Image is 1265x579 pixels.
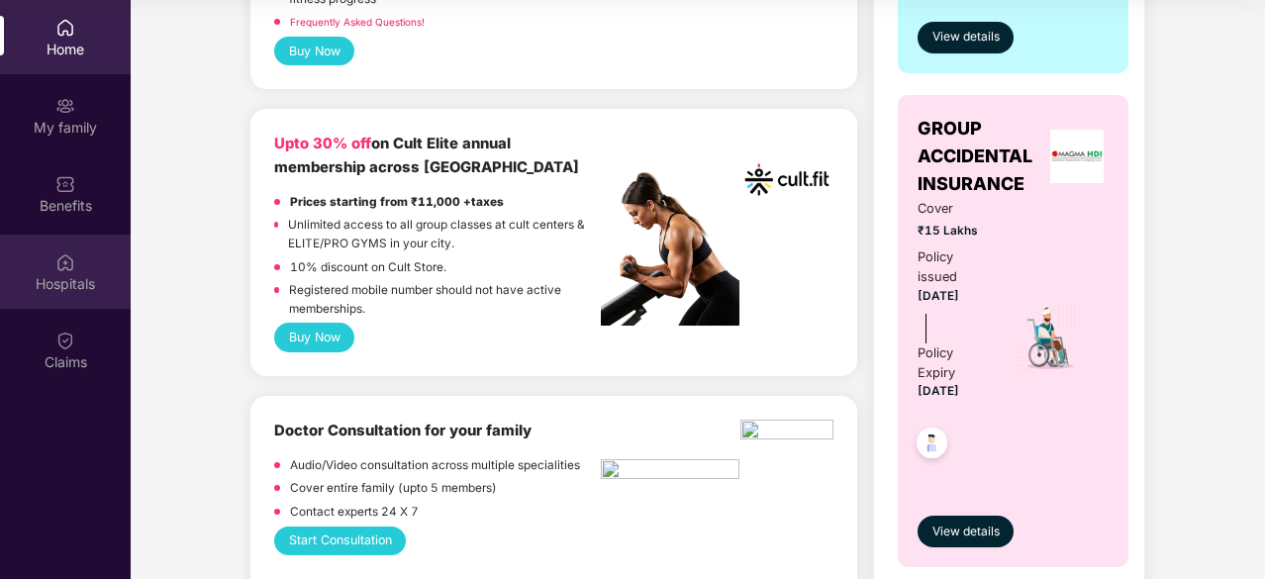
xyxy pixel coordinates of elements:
[290,195,504,209] strong: Prices starting from ₹11,000 +taxes
[918,516,1014,547] button: View details
[274,527,406,555] button: Start Consultation
[601,172,739,326] img: pc2.png
[274,135,371,152] b: Upto 30% off
[290,479,497,498] p: Cover entire family (upto 5 members)
[918,199,990,219] span: Cover
[55,331,75,350] img: svg+xml;base64,PHN2ZyBpZD0iQ2xhaW0iIHhtbG5zPSJodHRwOi8vd3d3LnczLm9yZy8yMDAwL3N2ZyIgd2lkdGg9IjIwIi...
[274,422,532,439] b: Doctor Consultation for your family
[290,258,446,277] p: 10% discount on Cult Store.
[932,28,1000,47] span: View details
[740,133,833,226] img: cult.png
[274,37,354,65] button: Buy Now
[918,22,1014,53] button: View details
[290,456,580,475] p: Audio/Video consultation across multiple specialities
[918,247,990,287] div: Policy issued
[1016,303,1084,372] img: icon
[288,216,601,252] p: Unlimited access to all group classes at cult centers & ELITE/PRO GYMS in your city.
[918,384,959,398] span: [DATE]
[55,174,75,194] img: svg+xml;base64,PHN2ZyBpZD0iQmVuZWZpdHMiIHhtbG5zPSJodHRwOi8vd3d3LnczLm9yZy8yMDAwL3N2ZyIgd2lkdGg9Ij...
[290,16,425,28] a: Frequently Asked Questions!
[932,523,1000,541] span: View details
[918,343,990,383] div: Policy Expiry
[55,18,75,38] img: svg+xml;base64,PHN2ZyBpZD0iSG9tZSIgeG1sbnM9Imh0dHA6Ly93d3cudzMub3JnLzIwMDAvc3ZnIiB3aWR0aD0iMjAiIG...
[908,422,956,470] img: svg+xml;base64,PHN2ZyB4bWxucz0iaHR0cDovL3d3dy53My5vcmcvMjAwMC9zdmciIHdpZHRoPSI0OC45NDMiIGhlaWdodD...
[274,323,354,351] button: Buy Now
[290,503,419,522] p: Contact experts 24 X 7
[274,135,579,175] b: on Cult Elite annual membership across [GEOGRAPHIC_DATA]
[740,420,833,445] img: physica%20-%20Edited.png
[918,115,1045,199] span: GROUP ACCIDENTAL INSURANCE
[918,289,959,303] span: [DATE]
[289,281,601,318] p: Registered mobile number should not have active memberships.
[55,96,75,116] img: svg+xml;base64,PHN2ZyB3aWR0aD0iMjAiIGhlaWdodD0iMjAiIHZpZXdCb3g9IjAgMCAyMCAyMCIgZmlsbD0ibm9uZSIgeG...
[1050,130,1104,183] img: insurerLogo
[55,252,75,272] img: svg+xml;base64,PHN2ZyBpZD0iSG9zcGl0YWxzIiB4bWxucz0iaHR0cDovL3d3dy53My5vcmcvMjAwMC9zdmciIHdpZHRoPS...
[601,459,739,485] img: pngtree-physiotherapy-physiotherapist-rehab-disability-stretching-png-image_6063262.png
[918,222,990,241] span: ₹15 Lakhs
